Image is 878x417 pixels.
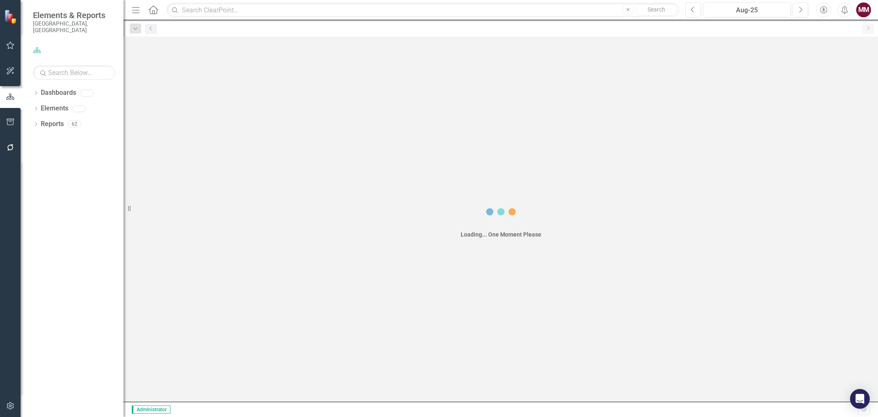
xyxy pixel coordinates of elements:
img: ClearPoint Strategy [4,9,19,24]
span: Search [647,6,665,13]
a: Elements [41,104,68,113]
div: Open Intercom Messenger [850,389,870,409]
div: Loading... One Moment Please [461,230,541,239]
div: 62 [68,121,81,128]
input: Search ClearPoint... [167,3,679,17]
small: [GEOGRAPHIC_DATA], [GEOGRAPHIC_DATA] [33,20,115,34]
div: Aug-25 [706,5,788,15]
input: Search Below... [33,66,115,80]
button: Aug-25 [703,2,791,17]
a: Dashboards [41,88,76,98]
button: MM [856,2,871,17]
span: Elements & Reports [33,10,115,20]
a: Reports [41,119,64,129]
button: Search [636,4,677,16]
span: Administrator [132,405,170,414]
